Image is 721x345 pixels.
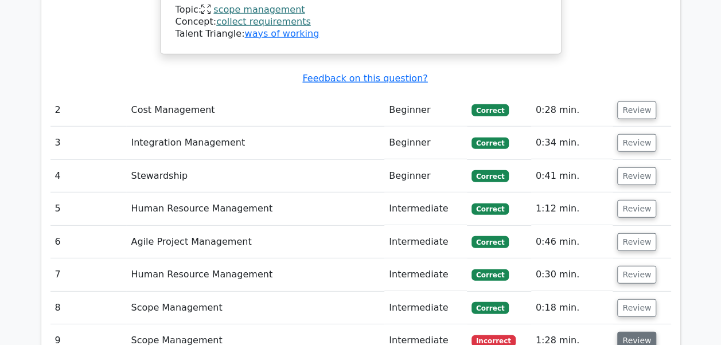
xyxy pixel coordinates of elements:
[126,226,384,258] td: Agile Project Management
[176,4,546,16] div: Topic:
[471,302,509,313] span: Correct
[471,269,509,281] span: Correct
[384,127,467,159] td: Beginner
[126,127,384,159] td: Integration Management
[384,193,467,225] td: Intermediate
[531,94,613,127] td: 0:28 min.
[126,292,384,324] td: Scope Management
[384,258,467,291] td: Intermediate
[176,16,546,28] div: Concept:
[384,160,467,193] td: Beginner
[531,193,613,225] td: 1:12 min.
[50,292,127,324] td: 8
[216,16,311,27] a: collect requirements
[471,203,509,215] span: Correct
[531,127,613,159] td: 0:34 min.
[384,94,467,127] td: Beginner
[50,193,127,225] td: 5
[471,170,509,182] span: Correct
[471,236,509,248] span: Correct
[213,4,305,15] a: scope management
[617,233,656,251] button: Review
[244,28,319,39] a: ways of working
[50,226,127,258] td: 6
[617,299,656,317] button: Review
[617,200,656,218] button: Review
[384,292,467,324] td: Intermediate
[50,160,127,193] td: 4
[531,258,613,291] td: 0:30 min.
[176,4,546,40] div: Talent Triangle:
[50,127,127,159] td: 3
[617,266,656,284] button: Review
[302,73,427,84] a: Feedback on this question?
[531,160,613,193] td: 0:41 min.
[471,138,509,149] span: Correct
[384,226,467,258] td: Intermediate
[126,193,384,225] td: Human Resource Management
[531,226,613,258] td: 0:46 min.
[50,94,127,127] td: 2
[531,292,613,324] td: 0:18 min.
[617,134,656,152] button: Review
[50,258,127,291] td: 7
[126,258,384,291] td: Human Resource Management
[471,104,509,116] span: Correct
[617,167,656,185] button: Review
[126,94,384,127] td: Cost Management
[126,160,384,193] td: Stewardship
[617,101,656,119] button: Review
